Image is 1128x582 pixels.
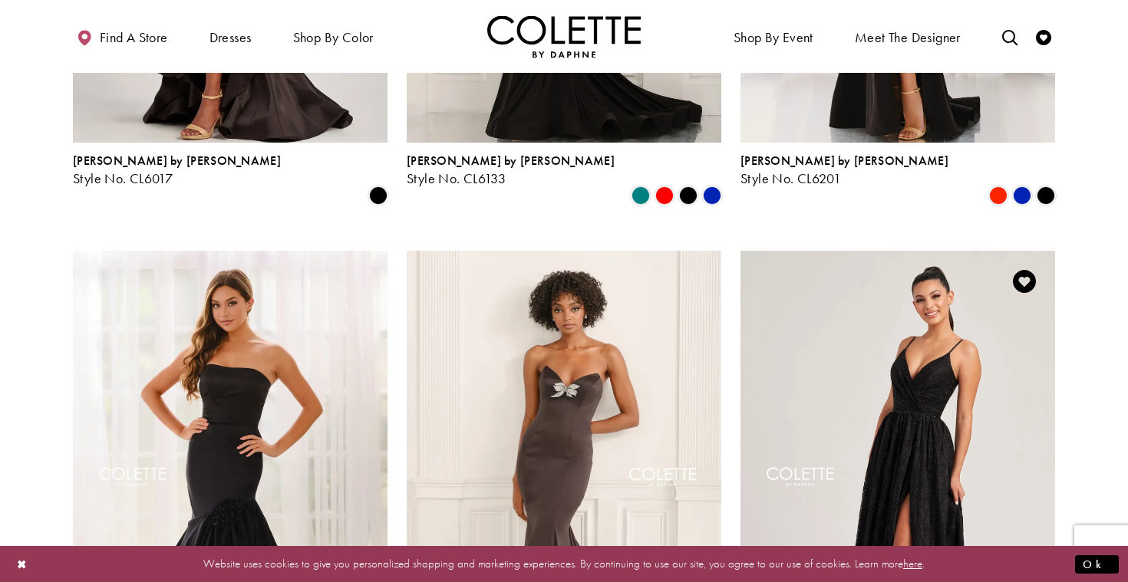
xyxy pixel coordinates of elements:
[9,551,35,577] button: Close Dialog
[1032,15,1055,58] a: Check Wishlist
[679,186,698,205] i: Black
[289,15,378,58] span: Shop by color
[1037,186,1055,205] i: Black
[487,15,641,58] img: Colette by Daphne
[730,15,817,58] span: Shop By Event
[407,153,615,169] span: [PERSON_NAME] by [PERSON_NAME]
[73,154,281,186] div: Colette by Daphne Style No. CL6017
[1075,554,1119,574] button: Submit Dialog
[655,186,674,205] i: Red
[209,30,252,45] span: Dresses
[1008,265,1041,298] a: Add to Wishlist
[903,556,922,571] a: here
[407,154,615,186] div: Colette by Daphne Style No. CL6133
[369,186,388,205] i: Black
[855,30,961,45] span: Meet the designer
[293,30,374,45] span: Shop by color
[989,186,1008,205] i: Scarlet
[206,15,256,58] span: Dresses
[100,30,168,45] span: Find a store
[73,153,281,169] span: [PERSON_NAME] by [PERSON_NAME]
[632,186,650,205] i: Teal
[851,15,965,58] a: Meet the designer
[110,554,1018,574] p: Website uses cookies to give you personalized shopping and marketing experiences. By continuing t...
[73,169,173,187] span: Style No. CL6017
[740,169,841,187] span: Style No. CL6201
[703,186,721,205] i: Royal Blue
[487,15,641,58] a: Visit Home Page
[740,153,948,169] span: [PERSON_NAME] by [PERSON_NAME]
[734,30,813,45] span: Shop By Event
[73,15,171,58] a: Find a store
[740,154,948,186] div: Colette by Daphne Style No. CL6201
[407,169,506,187] span: Style No. CL6133
[998,15,1021,58] a: Toggle search
[1013,186,1031,205] i: Royal Blue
